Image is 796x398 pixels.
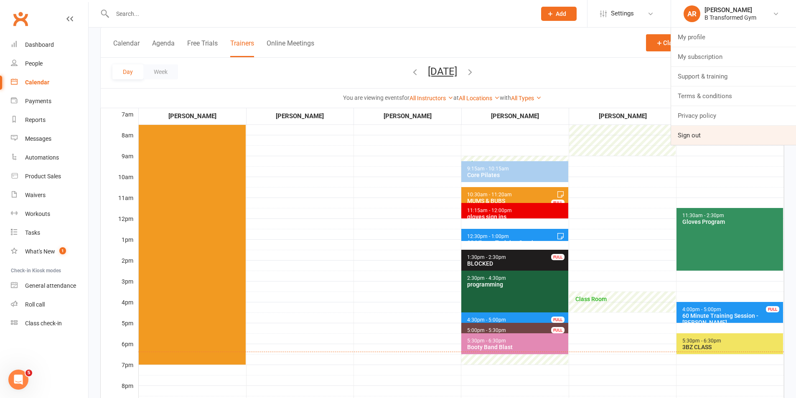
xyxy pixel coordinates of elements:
div: programming [467,281,566,288]
a: Reports [11,111,88,129]
div: Workouts [25,210,50,217]
div: Messages [25,135,51,142]
span: 10:30am - 11:20am [467,192,512,198]
div: gloves sign ins [467,213,566,220]
div: People [25,60,43,67]
strong: for [402,94,409,101]
div: 7am [101,110,138,131]
a: My profile [671,28,796,47]
div: [PERSON_NAME] [354,111,461,121]
a: All Types [511,95,542,101]
div: 2pm [101,256,138,277]
div: [PERSON_NAME] [139,111,246,121]
div: FULL [551,317,565,323]
div: Reports [25,117,46,123]
a: Support & training [671,67,796,86]
a: Messages [11,129,88,148]
div: [PERSON_NAME] [570,111,676,121]
span: Class Room [575,296,674,302]
span: Class Room [467,160,566,167]
div: 7pm [101,360,138,381]
div: BLOCKED [467,260,566,267]
div: Gloves Program [682,218,781,225]
div: [PERSON_NAME] [462,111,569,121]
span: 5:00pm - 5:30pm [467,327,506,333]
a: Class kiosk mode [11,314,88,333]
strong: with [500,94,511,101]
button: Trainers [230,39,254,57]
div: 60 Minute Training Session - [PERSON_NAME] [682,312,781,326]
div: AR [684,5,700,22]
div: Amanda Robinson's availability: 9:00am - 10:15am [461,156,568,182]
button: Online Meetings [267,39,314,57]
div: Booty Band Blast [467,344,566,350]
a: Roll call [11,295,88,314]
strong: at [453,94,459,101]
div: Patricia Hardgrave's availability: 3:30pm - 4:30pm [569,292,676,312]
button: Agenda [152,39,175,57]
div: General attendance [25,282,76,289]
div: Roll call [25,301,45,308]
strong: You are viewing events [343,94,402,101]
button: [DATE] [428,66,457,77]
div: FULL [551,327,565,333]
span: Add [556,10,566,17]
div: Tasks [25,229,40,236]
span: 4:30pm - 5:00pm [467,317,506,323]
a: All Locations [459,95,500,101]
a: Sign out [671,126,796,145]
div: FULL [551,200,565,206]
div: 6pm [101,340,138,360]
a: Automations [11,148,88,167]
div: 1pm [101,235,138,256]
div: Class check-in [25,320,62,327]
input: Search... [110,8,530,20]
span: 4:00pm - 5:00pm [682,307,722,312]
a: Calendar [11,73,88,92]
div: 12pm [101,214,138,235]
div: 4pm [101,298,138,319]
a: People [11,54,88,73]
button: Calendar [113,39,140,57]
div: [PERSON_NAME] [704,6,756,14]
div: What's New [25,248,55,255]
div: Product Sales [25,173,61,180]
div: Calendar [25,79,49,86]
a: All Instructors [409,95,453,101]
a: Privacy policy [671,106,796,125]
span: 12:30pm - 1:00pm [467,233,509,239]
a: What's New1 [11,242,88,261]
a: Product Sales [11,167,88,186]
button: Add [541,7,577,21]
div: 3BZ CLASS [682,344,781,350]
a: Dashboard [11,35,88,54]
div: [PERSON_NAME] [247,111,353,121]
div: 5pm [101,319,138,340]
span: Settings [611,4,634,23]
div: 8am [101,131,138,152]
div: 11am [101,193,138,214]
a: General attendance kiosk mode [11,276,88,295]
a: Tasks [11,223,88,242]
div: MUMS & BUBS [467,198,566,204]
span: 1:30pm - 2:30pm [467,254,506,260]
div: FULL [766,306,779,312]
span: 5:30pm - 6:30pm [682,338,722,344]
div: Dashboard [25,41,54,48]
a: Workouts [11,205,88,223]
span: 2:30pm - 4:30pm [467,275,506,281]
div: 10am [101,172,138,193]
div: Waivers [25,192,46,198]
a: My subscription [671,47,796,66]
div: Payments [25,98,51,104]
button: Class / Event [646,34,710,51]
div: FULL [551,254,565,260]
a: Payments [11,92,88,111]
div: 3pm [101,277,138,298]
span: 11:30am - 2:30pm [682,213,725,218]
button: Week [143,64,178,79]
a: Terms & conditions [671,86,796,106]
span: 9:15am - 10:15am [467,166,509,172]
span: 5:30pm - 6:30pm [467,338,506,344]
button: Free Trials [187,39,218,57]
